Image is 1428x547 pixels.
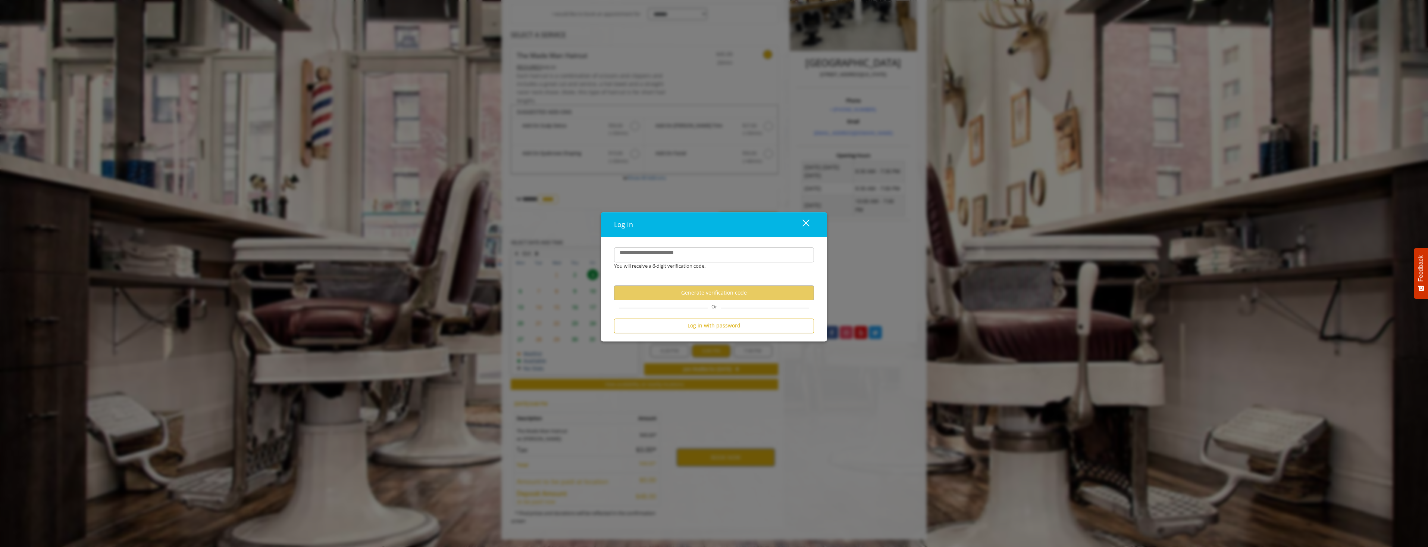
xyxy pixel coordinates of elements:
[608,262,808,270] div: You will receive a 6-digit verification code.
[614,220,633,229] span: Log in
[794,219,809,230] div: close dialog
[789,217,814,232] button: close dialog
[1418,255,1424,282] span: Feedback
[708,303,721,310] span: Or
[614,286,814,300] button: Generate verification code
[1414,248,1428,299] button: Feedback - Show survey
[614,318,814,333] button: Log in with password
